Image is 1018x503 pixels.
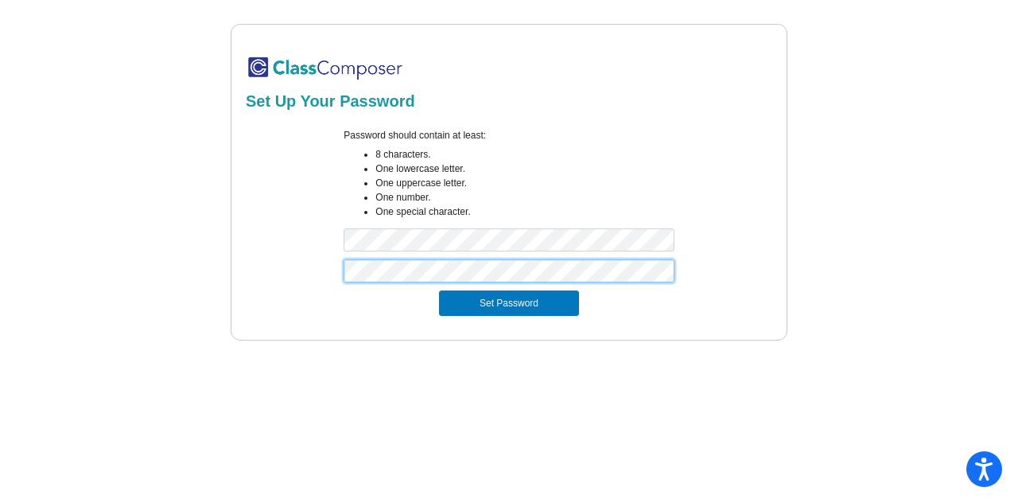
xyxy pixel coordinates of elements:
[344,128,486,142] label: Password should contain at least:
[375,176,674,190] li: One uppercase letter.
[439,290,579,316] button: Set Password
[246,92,772,111] h2: Set Up Your Password
[375,162,674,176] li: One lowercase letter.
[375,205,674,219] li: One special character.
[375,190,674,205] li: One number.
[375,147,674,162] li: 8 characters.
